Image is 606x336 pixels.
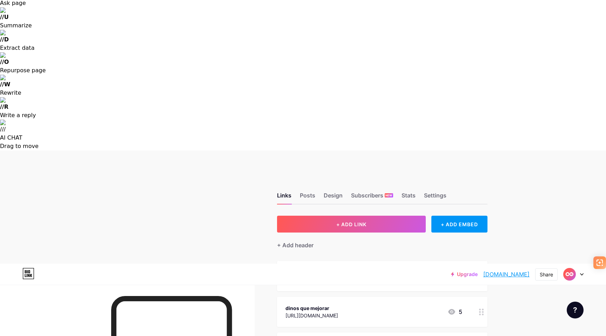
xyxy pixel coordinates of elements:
span: NEW [385,193,392,197]
div: Links [277,191,291,204]
a: Upgrade [451,271,478,277]
img: joselevende [563,268,576,281]
div: + ADD EMBED [431,216,487,233]
div: Subscribers [351,191,393,204]
a: [DOMAIN_NAME] [483,270,530,278]
div: dinos que mejorar [285,304,338,312]
div: [URL][DOMAIN_NAME] [285,312,338,319]
div: Posts [300,191,315,204]
span: + ADD LINK [336,221,366,227]
div: + Add header [277,241,314,249]
div: Settings [424,191,446,204]
div: Design [324,191,343,204]
div: Share [540,271,553,278]
div: 5 [447,308,462,316]
button: + ADD LINK [277,216,426,233]
div: Stats [402,191,416,204]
